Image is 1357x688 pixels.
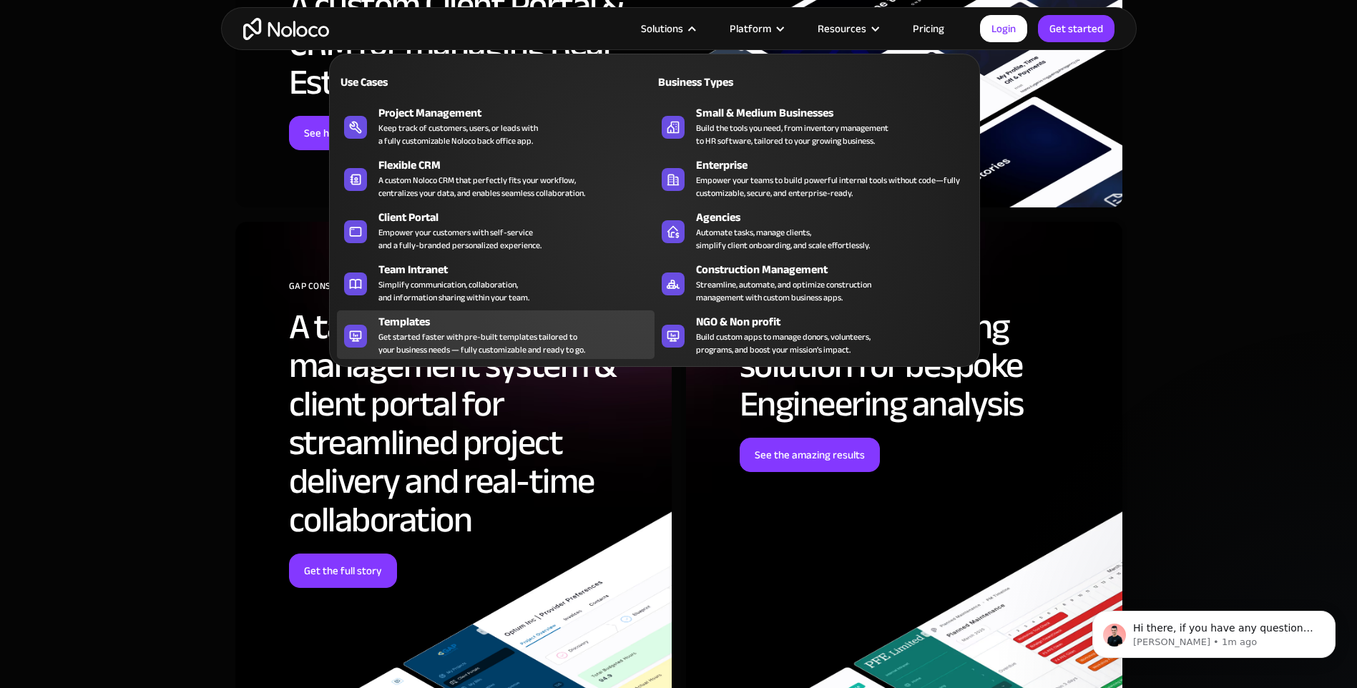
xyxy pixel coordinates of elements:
a: AgenciesAutomate tasks, manage clients,simplify client onboarding, and scale effortlessly. [655,206,972,255]
a: Pricing [895,19,962,38]
a: Get the full story [289,554,397,588]
a: EnterpriseEmpower your teams to build powerful internal tools without code—fully customizable, se... [655,154,972,202]
nav: Solutions [329,34,980,367]
a: NGO & Non profitBuild custom apps to manage donors, volunteers,programs, and boost your mission’s... [655,310,972,359]
a: TemplatesGet started faster with pre-built templates tailored toyour business needs — fully custo... [337,310,655,359]
a: Flexible CRMA custom Noloco CRM that perfectly fits your workflow,centralizes your data, and enab... [337,154,655,202]
div: Templates [378,313,661,330]
div: Business Types [655,74,808,91]
div: Empower your customers with self-service and a fully-branded personalized experience. [378,226,542,252]
div: Resources [818,19,866,38]
div: Project Management [378,104,661,122]
a: Small & Medium BusinessesBuild the tools you need, from inventory managementto HR software, tailo... [655,102,972,150]
iframe: Intercom notifications message [1071,581,1357,681]
div: Build custom apps to manage donors, volunteers, programs, and boost your mission’s impact. [696,330,871,356]
a: Get started [1038,15,1114,42]
div: Team Intranet [378,261,661,278]
div: Empower your teams to build powerful internal tools without code—fully customizable, secure, and ... [696,174,965,200]
div: Small & Medium Businesses [696,104,979,122]
a: Client PortalEmpower your customers with self-serviceand a fully-branded personalized experience. [337,206,655,255]
div: Agencies [696,209,979,226]
div: GAP Consulting [289,275,650,308]
a: Project ManagementKeep track of customers, users, or leads witha fully customizable Noloco back o... [337,102,655,150]
div: Get started faster with pre-built templates tailored to your business needs — fully customizable ... [378,330,585,356]
div: Automate tasks, manage clients, simplify client onboarding, and scale effortlessly. [696,226,870,252]
div: Client Portal [378,209,661,226]
a: Construction ManagementStreamline, automate, and optimize constructionmanagement with custom busi... [655,258,972,307]
h2: A tailored project management system & client portal for streamlined project delivery and real-ti... [289,308,650,539]
a: Use Cases [337,65,655,98]
div: Streamline, automate, and optimize construction management with custom business apps. [696,278,871,304]
div: Solutions [641,19,683,38]
div: Platform [730,19,771,38]
a: See the amazing results [740,438,880,472]
a: Business Types [655,65,972,98]
a: Login [980,15,1027,42]
div: Simplify communication, collaboration, and information sharing within your team. [378,278,529,304]
div: Solutions [623,19,712,38]
div: A custom Noloco CRM that perfectly fits your workflow, centralizes your data, and enables seamles... [378,174,585,200]
div: Build the tools you need, from inventory management to HR software, tailored to your growing busi... [696,122,888,147]
div: Resources [800,19,895,38]
a: See how they did it [289,116,406,150]
h2: A custom reporting solution for bespoke Engineering analysis [740,308,1101,423]
div: Platform [712,19,800,38]
a: home [243,18,329,40]
div: NGO & Non profit [696,313,979,330]
div: Enterprise [696,157,979,174]
div: Flexible CRM [378,157,661,174]
div: Keep track of customers, users, or leads with a fully customizable Noloco back office app. [378,122,538,147]
a: Team IntranetSimplify communication, collaboration,and information sharing within your team. [337,258,655,307]
div: Construction Management [696,261,979,278]
div: Use Cases [337,74,490,91]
